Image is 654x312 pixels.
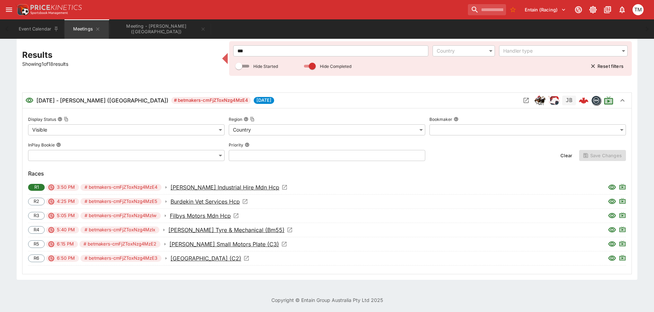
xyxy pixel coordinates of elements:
button: RegionCopy To Clipboard [244,117,248,122]
p: Burdekin Vet Services Hcp [171,197,240,206]
span: # betmakers-cmFjZToxNzg4MzE4 [80,184,162,191]
span: [DATE] [254,97,274,104]
p: Hide Started [253,63,278,69]
button: open drawer [3,3,15,16]
svg: Live [619,212,626,219]
span: # betmakers-cmFjZToxNzg4MzE4 [171,97,251,104]
div: Tristan Matheson [633,4,644,15]
a: Open Event [170,212,239,220]
p: Priority [229,142,243,148]
button: Connected to PK [572,3,585,16]
button: No Bookmarks [507,4,518,15]
span: R4 [30,226,43,233]
img: racing.png [548,95,559,106]
p: Filbys Motors Mdn Hcp [170,212,231,220]
button: Clear [556,150,576,161]
p: [PERSON_NAME] Small Motors Plate (C3) [169,240,279,248]
h6: [DATE] - [PERSON_NAME] ([GEOGRAPHIC_DATA]) [36,96,168,105]
button: Select Tenant [521,4,570,15]
p: Display Status [28,116,56,122]
p: [GEOGRAPHIC_DATA] (C2) [171,254,241,262]
svg: Live [619,197,626,204]
button: Notifications [616,3,628,16]
button: Documentation [601,3,614,16]
div: Visible [28,124,225,135]
svg: Visible [608,212,616,220]
span: 6:50 PM [53,255,79,262]
p: Region [229,116,242,122]
a: Open Event [171,254,250,262]
svg: Live [619,183,626,190]
button: Display StatusCopy To Clipboard [58,117,62,122]
span: 5:40 PM [53,226,79,233]
h6: Races [28,169,626,178]
button: Tristan Matheson [630,2,646,17]
button: Open Meeting [521,95,532,106]
img: betmakers.png [592,96,601,105]
div: betmakers [591,96,601,105]
span: # betmakers-cmFjZToxNzg4MzE2 [79,241,160,248]
svg: Live [604,96,613,105]
div: Country [229,124,425,135]
svg: Live [619,240,626,247]
span: 3:50 PM [53,184,79,191]
button: Meeting - Bowen (AUS) [110,19,210,39]
button: Priority [245,142,250,147]
span: R1 [30,184,43,191]
span: # betmakers-cmFjZToxNzg4MzE5 [80,198,162,205]
div: Jetbet not yet mapped [562,96,576,105]
button: Toggle light/dark mode [587,3,599,16]
a: Open Event [168,226,293,234]
img: logo-cerberus--red.svg [579,96,588,105]
svg: Visible [25,96,34,105]
img: horse_racing.png [534,95,546,106]
svg: Visible [608,240,616,248]
p: [PERSON_NAME] Industrial Hire Mdn Hcp [171,183,279,191]
p: Showing 1 of 18 results [22,60,218,68]
button: Event Calendar [15,19,63,39]
a: Open Event [171,183,288,191]
img: PriceKinetics Logo [15,3,29,17]
span: R5 [30,241,43,248]
span: 4:25 PM [53,198,79,205]
svg: Live [619,226,626,233]
span: R3 [30,212,43,219]
button: Reset filters [586,61,628,72]
img: Sportsbook Management [30,11,68,15]
input: search [468,4,506,15]
img: PriceKinetics [30,5,82,10]
span: 6:15 PM [53,241,78,248]
div: horse_racing [534,95,546,106]
span: 5:05 PM [53,212,79,219]
button: Copy To Clipboard [64,117,69,122]
div: Country [437,47,484,54]
p: Hide Completed [320,63,351,69]
span: R2 [30,198,43,205]
span: # betmakers-cmFjZToxNzg4MzIw [80,212,161,219]
button: InPlay Bookie [56,142,61,147]
div: ParallelRacing Handler [548,95,559,106]
div: Handler type [503,47,617,54]
svg: Visible [608,226,616,234]
h2: Results [22,50,218,60]
a: Open Event [171,197,248,206]
span: # betmakers-cmFjZToxNzg4MzIx [80,226,159,233]
p: InPlay Bookie [28,142,55,148]
button: Copy To Clipboard [250,117,255,122]
svg: Visible [608,197,616,206]
svg: Visible [608,183,616,191]
span: # betmakers-cmFjZToxNzg4MzE3 [80,255,162,262]
svg: Live [619,254,626,261]
p: [PERSON_NAME] Tyre & Mechanical (Bm55) [168,226,285,234]
a: Open Event [169,240,287,248]
button: Bookmaker [454,117,459,122]
svg: Visible [608,254,616,262]
button: Meetings [64,19,109,39]
span: R6 [30,255,43,262]
p: Bookmaker [429,116,452,122]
